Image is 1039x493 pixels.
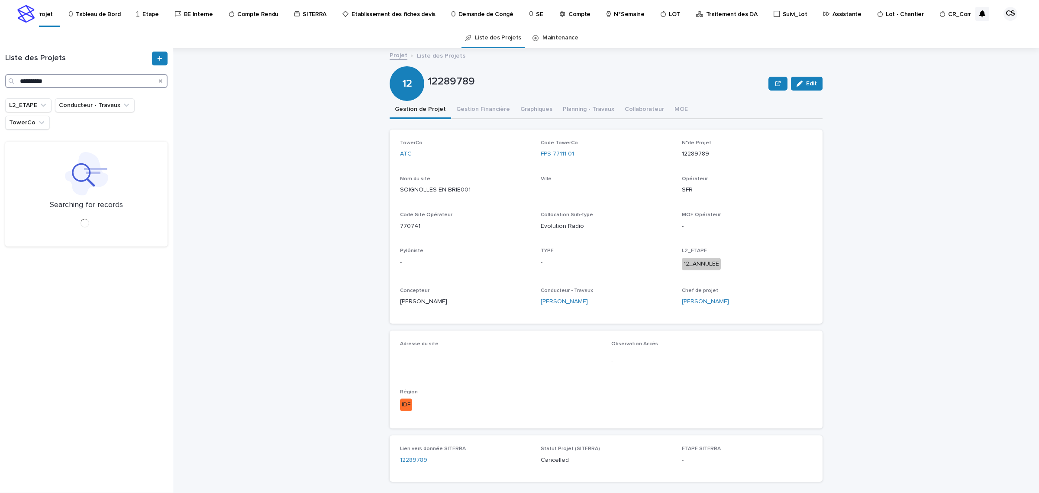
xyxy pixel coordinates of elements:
[541,248,554,253] span: TYPE
[1004,7,1017,21] div: CS
[541,456,671,465] p: Cancelled
[400,258,530,267] p: -
[400,456,427,465] a: 12289789
[791,77,823,91] button: Edit
[400,288,429,293] span: Concepteur
[400,399,412,411] div: IDF
[541,185,671,195] p: -
[682,185,812,195] p: SFR
[541,258,671,267] p: -
[682,149,812,159] p: 12289789
[55,98,135,112] button: Conducteur - Travaux
[541,212,593,217] span: Collocation Sub-type
[682,297,729,306] a: [PERSON_NAME]
[390,42,424,90] div: 12
[400,341,439,347] span: Adresse du site
[400,140,423,146] span: TowerCo
[806,81,817,87] span: Edit
[541,297,588,306] a: [PERSON_NAME]
[390,50,407,60] a: Projet
[400,248,423,253] span: Pylôniste
[682,248,707,253] span: L2_ETAPE
[541,288,593,293] span: Conducteur - Travaux
[400,350,601,360] p: -
[400,149,412,159] a: ATC
[682,212,721,217] span: MOE Opérateur
[400,446,466,451] span: Lien vers donnée SITERRA
[682,140,711,146] span: N°de Projet
[400,222,530,231] p: 770741
[620,101,669,119] button: Collaborateur
[682,258,721,270] div: 12_ANNULEE
[611,357,812,366] p: -
[611,341,658,347] span: Observation Accès
[428,75,765,88] p: 12289789
[541,149,574,159] a: FPS-77111-01
[417,50,465,60] p: Liste des Projets
[515,101,558,119] button: Graphiques
[5,116,50,130] button: TowerCo
[475,28,521,48] a: Liste des Projets
[400,176,430,182] span: Nom du site
[5,74,168,88] input: Search
[541,140,578,146] span: Code TowerCo
[682,176,708,182] span: Opérateur
[682,222,812,231] p: -
[17,5,35,23] img: stacker-logo-s-only.png
[682,456,812,465] p: -
[400,185,530,195] p: SOIGNOLLES-EN-BRIE001
[669,101,693,119] button: MOE
[682,446,721,451] span: ETAPE SITERRA
[50,201,123,210] p: Searching for records
[5,98,52,112] button: L2_ETAPE
[682,288,718,293] span: Chef de projet
[5,54,150,63] h1: Liste des Projets
[541,176,552,182] span: Ville
[400,212,452,217] span: Code Site Opérateur
[541,446,600,451] span: Statut Projet (SITERRA)
[400,297,530,306] p: [PERSON_NAME]
[400,389,418,395] span: Région
[451,101,515,119] button: Gestion Financière
[541,222,671,231] p: Evolution Radio
[390,101,451,119] button: Gestion de Projet
[542,28,578,48] a: Maintenance
[558,101,620,119] button: Planning - Travaux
